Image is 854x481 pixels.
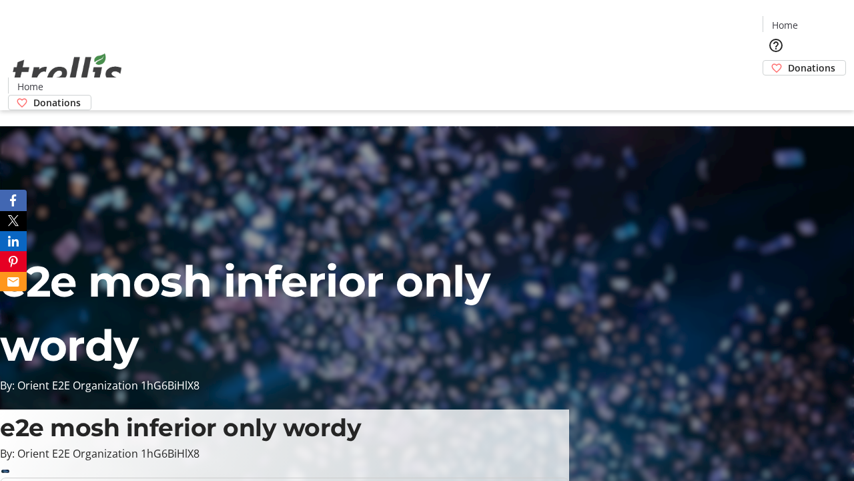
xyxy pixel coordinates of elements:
a: Home [763,18,806,32]
span: Donations [33,96,81,110]
button: Help [763,32,789,59]
button: Cart [763,75,789,102]
span: Home [772,18,798,32]
img: Orient E2E Organization 1hG6BiHlX8's Logo [8,39,127,106]
a: Donations [763,60,846,75]
a: Donations [8,95,91,110]
span: Home [17,79,43,94]
span: Donations [788,61,835,75]
a: Home [9,79,51,94]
